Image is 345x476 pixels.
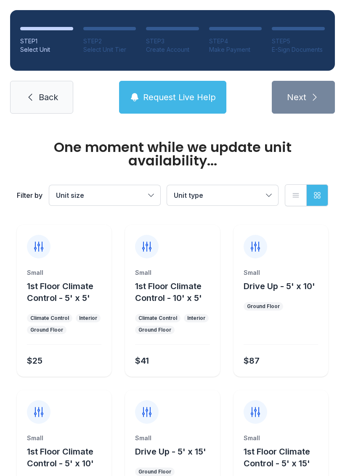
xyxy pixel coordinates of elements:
div: Interior [79,315,97,322]
span: Drive Up - 5' x 10' [244,281,315,291]
div: Climate Control [30,315,69,322]
div: Small [244,269,318,277]
span: 1st Floor Climate Control - 10' x 5' [135,281,202,303]
span: Request Live Help [143,91,216,103]
div: STEP 3 [146,37,199,45]
button: Drive Up - 5' x 10' [244,280,315,292]
div: STEP 5 [272,37,325,45]
div: One moment while we update unit availability... [17,141,328,168]
div: STEP 1 [20,37,73,45]
div: Create Account [146,45,199,54]
button: Unit size [49,185,160,205]
span: Drive Up - 5' x 15' [135,447,206,457]
button: Unit type [167,185,278,205]
div: $25 [27,355,42,367]
div: Climate Control [138,315,177,322]
div: Ground Floor [138,327,171,333]
span: 1st Floor Climate Control - 5' x 15' [244,447,310,468]
button: 1st Floor Climate Control - 10' x 5' [135,280,216,304]
div: Filter by [17,190,42,200]
button: 1st Floor Climate Control - 5' x 10' [27,446,108,469]
span: Back [39,91,58,103]
div: Small [244,434,318,442]
div: Small [27,434,101,442]
div: STEP 4 [209,37,262,45]
span: 1st Floor Climate Control - 5' x 10' [27,447,94,468]
div: Make Payment [209,45,262,54]
div: Ground Floor [247,303,280,310]
div: Small [135,434,210,442]
span: Unit type [174,191,203,199]
div: $41 [135,355,149,367]
div: Select Unit [20,45,73,54]
div: Ground Floor [30,327,63,333]
div: Interior [187,315,205,322]
span: Unit size [56,191,84,199]
span: 1st Floor Climate Control - 5' x 5' [27,281,93,303]
span: Next [287,91,306,103]
div: Select Unit Tier [83,45,136,54]
div: STEP 2 [83,37,136,45]
div: Ground Floor [138,468,171,475]
button: 1st Floor Climate Control - 5' x 5' [27,280,108,304]
button: 1st Floor Climate Control - 5' x 15' [244,446,325,469]
div: Small [27,269,101,277]
div: $87 [244,355,260,367]
div: E-Sign Documents [272,45,325,54]
div: Small [135,269,210,277]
